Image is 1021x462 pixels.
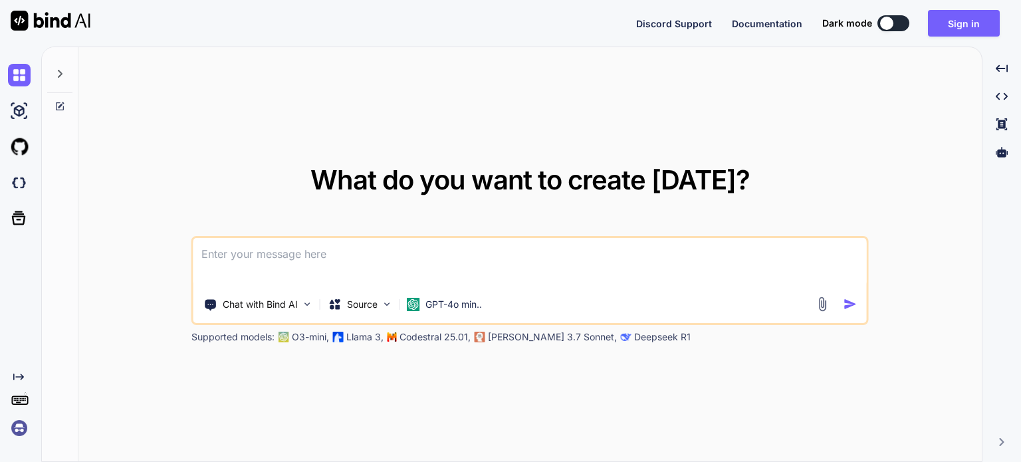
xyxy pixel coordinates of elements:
button: Sign in [928,10,1000,37]
p: Llama 3, [346,330,384,344]
p: GPT-4o min.. [425,298,482,311]
img: attachment [815,296,830,312]
img: claude [621,332,631,342]
img: claude [475,332,485,342]
p: Source [347,298,378,311]
button: Documentation [732,17,802,31]
img: icon [844,297,857,311]
span: Dark mode [822,17,872,30]
img: Mistral-AI [388,332,397,342]
button: Discord Support [636,17,712,31]
p: Supported models: [191,330,275,344]
p: Chat with Bind AI [223,298,298,311]
img: Bind AI [11,11,90,31]
img: darkCloudIdeIcon [8,172,31,194]
span: Documentation [732,18,802,29]
span: Discord Support [636,18,712,29]
img: GPT-4 [279,332,289,342]
img: chat [8,64,31,86]
p: [PERSON_NAME] 3.7 Sonnet, [488,330,617,344]
p: Codestral 25.01, [399,330,471,344]
img: GPT-4o mini [407,298,420,311]
img: Pick Models [382,298,393,310]
span: What do you want to create [DATE]? [310,164,750,196]
img: signin [8,417,31,439]
img: Pick Tools [302,298,313,310]
img: githubLight [8,136,31,158]
img: Llama2 [333,332,344,342]
p: Deepseek R1 [634,330,691,344]
p: O3-mini, [292,330,329,344]
img: ai-studio [8,100,31,122]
